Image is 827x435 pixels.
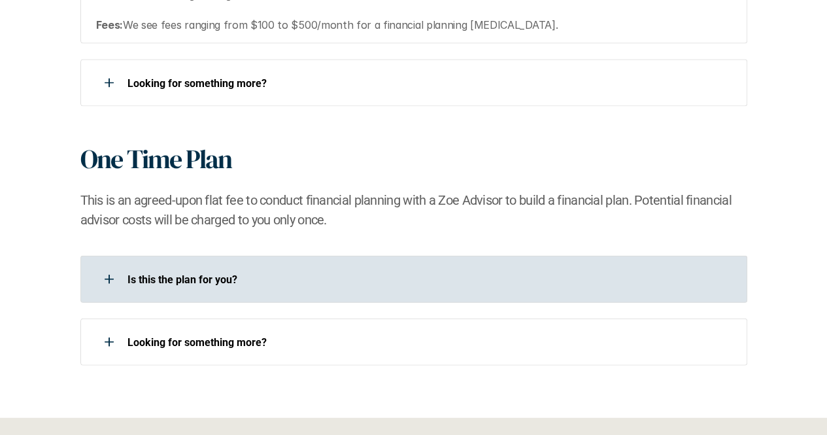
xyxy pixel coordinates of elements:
[127,273,730,286] p: Is this the plan for you?​
[96,17,731,34] p: We see fees ranging from $100 to $500/month for a financial planning [MEDICAL_DATA].
[80,190,747,230] h2: This is an agreed-upon flat fee to conduct financial planning with a Zoe Advisor to build a finan...
[96,18,123,31] strong: Fees:
[80,143,231,175] h1: One Time Plan
[127,77,730,90] p: Looking for something more?​
[127,336,730,349] p: Looking for something more?​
